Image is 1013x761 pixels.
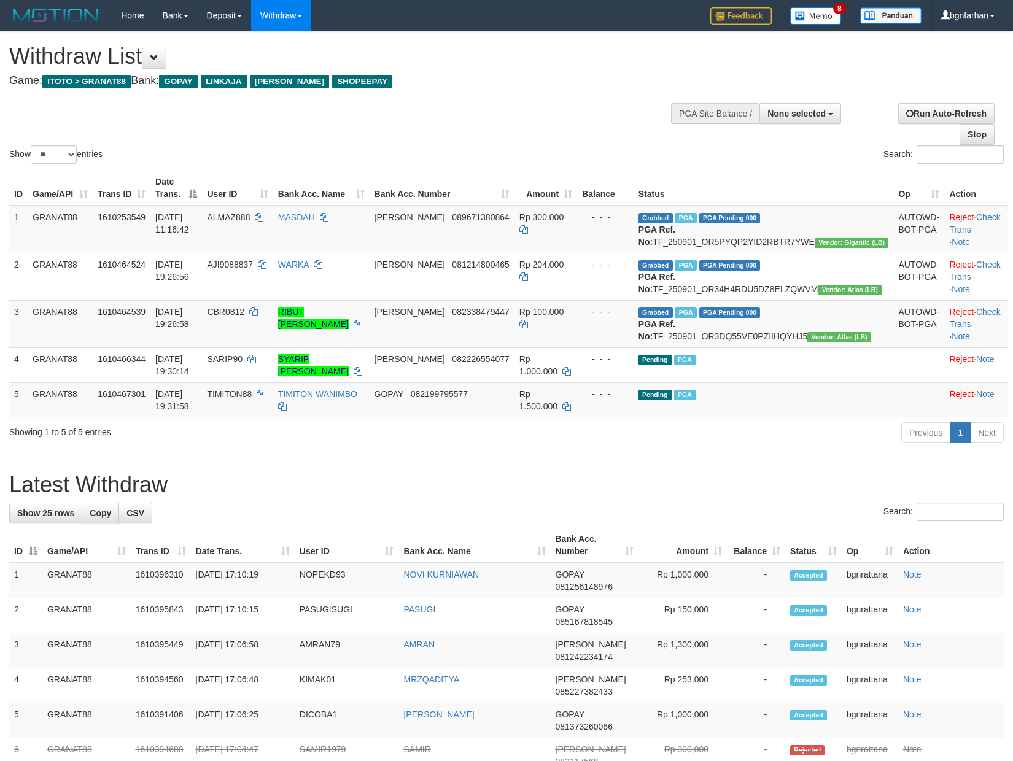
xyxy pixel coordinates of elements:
div: - - - [582,211,629,223]
span: Rp 1.500.000 [519,389,557,411]
a: Note [952,237,970,247]
th: ID [9,171,28,206]
td: [DATE] 17:10:15 [191,598,295,633]
td: 1610396310 [131,563,191,598]
td: GRANAT88 [42,563,131,598]
span: PGA Pending [699,260,761,271]
a: SYARIP [PERSON_NAME] [278,354,349,376]
span: Rp 204.000 [519,260,564,269]
td: - [727,563,785,598]
span: Accepted [790,710,827,720]
span: Copy 085227382433 to clipboard [556,687,613,697]
span: Marked by bgnrattana [675,260,696,271]
th: Balance [577,171,634,206]
a: Note [903,709,922,719]
td: 2 [9,253,28,300]
span: Copy 082226554077 to clipboard [452,354,509,364]
td: GRANAT88 [42,633,131,668]
div: - - - [582,388,629,400]
td: GRANAT88 [28,300,93,347]
td: 1610391406 [131,703,191,738]
span: Marked by bgnrattana [675,307,696,318]
span: CBR0812 [207,307,244,317]
span: Rp 1.000.000 [519,354,557,376]
span: 1610464524 [98,260,146,269]
span: Marked by bgnrattana [674,355,696,365]
a: Check Trans [949,307,1000,329]
td: - [727,668,785,703]
span: [DATE] 19:31:58 [155,389,189,411]
span: CSV [126,508,144,518]
th: User ID: activate to sort column ascending [295,528,399,563]
td: · · [944,206,1008,253]
b: PGA Ref. No: [638,272,675,294]
td: bgnrattana [842,703,898,738]
a: RIBUT [PERSON_NAME] [278,307,349,329]
td: GRANAT88 [42,668,131,703]
span: Copy 089671380864 to clipboard [452,212,509,222]
span: GOPAY [556,605,584,614]
a: PASUGI [403,605,435,614]
h1: Withdraw List [9,44,663,69]
label: Search: [883,145,1004,164]
span: Copy 085167818545 to clipboard [556,617,613,627]
a: Stop [960,124,995,145]
button: None selected [759,103,841,124]
div: - - - [582,258,629,271]
td: 1610394560 [131,668,191,703]
th: ID: activate to sort column descending [9,528,42,563]
a: Note [903,639,922,649]
td: - [727,633,785,668]
th: Trans ID: activate to sort column ascending [131,528,191,563]
span: Copy 081373260066 to clipboard [556,722,613,732]
a: Copy [82,503,119,523]
td: GRANAT88 [42,703,131,738]
td: 1610395843 [131,598,191,633]
span: ALMAZ888 [207,212,250,222]
div: PGA Site Balance / [671,103,759,124]
td: 1610395449 [131,633,191,668]
div: Showing 1 to 5 of 5 entries [9,421,413,438]
td: 1 [9,206,28,253]
span: Grabbed [638,213,673,223]
a: Reject [949,212,974,222]
th: Status: activate to sort column ascending [785,528,842,563]
span: Accepted [790,640,827,651]
input: Search: [917,145,1004,164]
th: Date Trans.: activate to sort column ascending [191,528,295,563]
td: · [944,382,1008,417]
span: 1610464539 [98,307,146,317]
span: ITOTO > GRANAT88 [42,75,131,88]
span: Rp 300.000 [519,212,564,222]
b: PGA Ref. No: [638,319,675,341]
span: SHOPEEPAY [332,75,392,88]
th: Op: activate to sort column ascending [893,171,944,206]
td: GRANAT88 [28,206,93,253]
span: Rp 100.000 [519,307,564,317]
a: Note [952,331,970,341]
span: 1610253549 [98,212,146,222]
td: 2 [9,598,42,633]
div: - - - [582,306,629,318]
span: Marked by bgnrattana [674,390,696,400]
td: 3 [9,633,42,668]
a: Note [903,605,922,614]
a: Previous [901,422,950,443]
td: Rp 1,000,000 [638,563,727,598]
td: AUTOWD-BOT-PGA [893,253,944,300]
a: CSV [118,503,152,523]
a: SAMIR [403,744,430,754]
th: Bank Acc. Number: activate to sort column ascending [370,171,514,206]
span: Accepted [790,570,827,581]
a: Check Trans [949,212,1000,234]
a: Reject [949,307,974,317]
td: 1 [9,563,42,598]
span: 1610467301 [98,389,146,399]
span: Vendor URL: https://dashboard.q2checkout.com/secure [815,238,889,248]
span: GOPAY [556,570,584,579]
span: Copy 082338479447 to clipboard [452,307,509,317]
a: Note [952,284,970,294]
span: GOPAY [375,389,403,399]
td: [DATE] 17:10:19 [191,563,295,598]
td: bgnrattana [842,563,898,598]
